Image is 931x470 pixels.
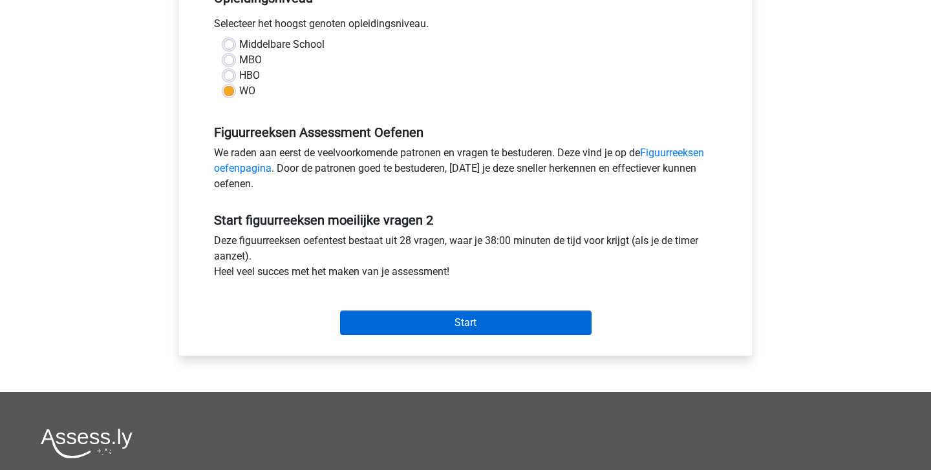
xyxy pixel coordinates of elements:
[340,311,592,335] input: Start
[239,83,255,99] label: WO
[239,68,260,83] label: HBO
[214,125,717,140] h5: Figuurreeksen Assessment Oefenen
[214,212,717,228] h5: Start figuurreeksen moeilijke vragen 2
[41,428,133,458] img: Assessly logo
[204,16,727,37] div: Selecteer het hoogst genoten opleidingsniveau.
[204,233,727,285] div: Deze figuurreeksen oefentest bestaat uit 28 vragen, waar je 38:00 minuten de tijd voor krijgt (al...
[204,145,727,197] div: We raden aan eerst de veelvoorkomende patronen en vragen te bestuderen. Deze vind je op de . Door...
[239,52,262,68] label: MBO
[239,37,325,52] label: Middelbare School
